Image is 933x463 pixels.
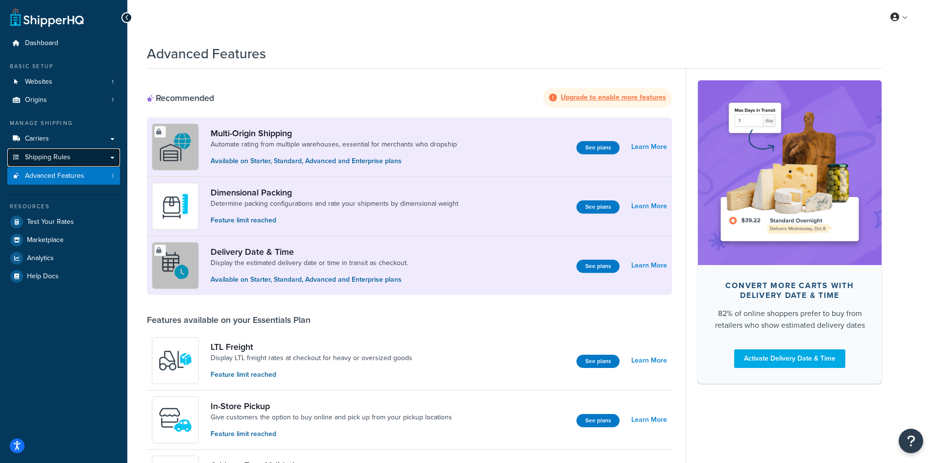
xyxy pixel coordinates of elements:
[27,218,74,226] span: Test Your Rates
[158,403,192,437] img: wfgcfpwTIucLEAAAAASUVORK5CYII=
[7,62,120,71] div: Basic Setup
[7,213,120,231] a: Test Your Rates
[7,167,120,185] li: Advanced Features
[27,254,54,263] span: Analytics
[112,78,114,86] span: 1
[7,202,120,211] div: Resources
[211,140,457,149] a: Automate rating from multiple warehouses, essential for merchants who dropship
[25,39,58,48] span: Dashboard
[211,246,408,257] a: Delivery Date & Time
[158,343,192,378] img: y79ZsPf0fXUFUhFXDzUgf+ktZg5F2+ohG75+v3d2s1D9TjoU8PiyCIluIjV41seZevKCRuEjTPPOKHJsQcmKCXGdfprl3L4q7...
[158,189,192,223] img: DTVBYsAAAAAASUVORK5CYII=
[211,369,412,380] p: Feature limit reached
[713,95,867,250] img: feature-image-ddt-36eae7f7280da8017bfb280eaccd9c446f90b1fe08728e4019434db127062ab4.png
[576,141,620,154] button: See plans
[7,167,120,185] a: Advanced Features1
[25,153,71,162] span: Shipping Rules
[7,148,120,167] a: Shipping Rules
[112,96,114,104] span: 1
[631,199,667,213] a: Learn More
[147,44,266,63] h1: Advanced Features
[27,272,59,281] span: Help Docs
[631,140,667,154] a: Learn More
[714,281,866,300] div: Convert more carts with delivery date & time
[25,135,49,143] span: Carriers
[211,215,458,226] p: Feature limit reached
[7,34,120,52] a: Dashboard
[211,156,457,167] p: Available on Starter, Standard, Advanced and Enterprise plans
[112,172,114,180] span: 1
[147,315,311,325] div: Features available on your Essentials Plan
[147,93,214,103] div: Recommended
[211,341,412,352] a: LTL Freight
[7,91,120,109] a: Origins1
[7,249,120,267] a: Analytics
[561,92,666,102] strong: Upgrade to enable more features
[734,349,845,368] a: Activate Delivery Date & Time
[211,274,408,285] p: Available on Starter, Standard, Advanced and Enterprise plans
[7,73,120,91] li: Websites
[211,429,452,439] p: Feature limit reached
[714,308,866,331] div: 82% of online shoppers prefer to buy from retailers who show estimated delivery dates
[7,119,120,127] div: Manage Shipping
[25,78,52,86] span: Websites
[211,353,412,363] a: Display LTL freight rates at checkout for heavy or oversized goods
[899,429,923,453] button: Open Resource Center
[211,258,408,268] a: Display the estimated delivery date or time in transit as checkout.
[631,354,667,367] a: Learn More
[7,231,120,249] a: Marketplace
[211,413,452,422] a: Give customers the option to buy online and pick up from your pickup locations
[211,401,452,412] a: In-Store Pickup
[576,414,620,427] button: See plans
[631,413,667,427] a: Learn More
[7,91,120,109] li: Origins
[7,268,120,285] a: Help Docs
[27,236,64,244] span: Marketplace
[7,73,120,91] a: Websites1
[576,200,620,214] button: See plans
[631,259,667,272] a: Learn More
[25,172,84,180] span: Advanced Features
[7,130,120,148] a: Carriers
[211,187,458,198] a: Dimensional Packing
[576,355,620,368] button: See plans
[211,128,457,139] a: Multi-Origin Shipping
[211,199,458,209] a: Determine packing configurations and rate your shipments by dimensional weight
[25,96,47,104] span: Origins
[576,260,620,273] button: See plans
